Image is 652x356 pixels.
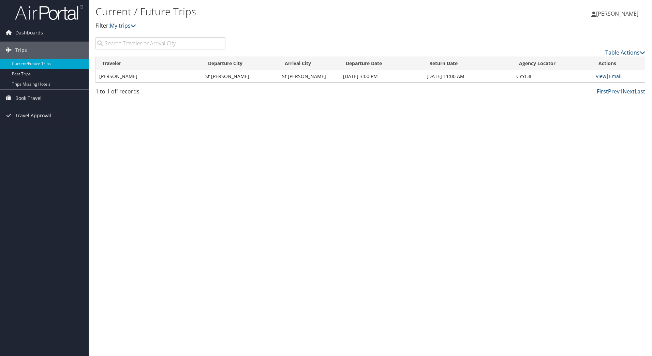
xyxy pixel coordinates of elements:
th: Departure City: activate to sort column ascending [202,57,279,70]
a: First [597,88,608,95]
a: Email [609,73,622,79]
td: [DATE] 11:00 AM [423,70,513,83]
p: Filter: [95,21,462,30]
td: [PERSON_NAME] [96,70,202,83]
a: Next [623,88,635,95]
a: Table Actions [605,49,645,56]
span: [PERSON_NAME] [596,10,638,17]
h1: Current / Future Trips [95,4,462,19]
a: My trips [110,22,136,29]
th: Return Date: activate to sort column ascending [423,57,513,70]
a: View [596,73,606,79]
div: 1 to 1 of records [95,87,225,99]
td: [DATE] 3:00 PM [340,70,424,83]
a: Last [635,88,645,95]
th: Departure Date: activate to sort column descending [340,57,424,70]
td: St [PERSON_NAME] [279,70,339,83]
th: Arrival City: activate to sort column ascending [279,57,339,70]
a: 1 [620,88,623,95]
th: Traveler: activate to sort column ascending [96,57,202,70]
img: airportal-logo.png [15,4,83,20]
span: Dashboards [15,24,43,41]
input: Search Traveler or Arrival City [95,37,225,49]
td: CYYL3L [513,70,593,83]
th: Actions [592,57,645,70]
td: | [592,70,645,83]
span: Trips [15,42,27,59]
td: St [PERSON_NAME] [202,70,279,83]
a: Prev [608,88,620,95]
th: Agency Locator: activate to sort column ascending [513,57,593,70]
span: Book Travel [15,90,42,107]
span: 1 [116,88,119,95]
a: [PERSON_NAME] [591,3,645,24]
span: Travel Approval [15,107,51,124]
